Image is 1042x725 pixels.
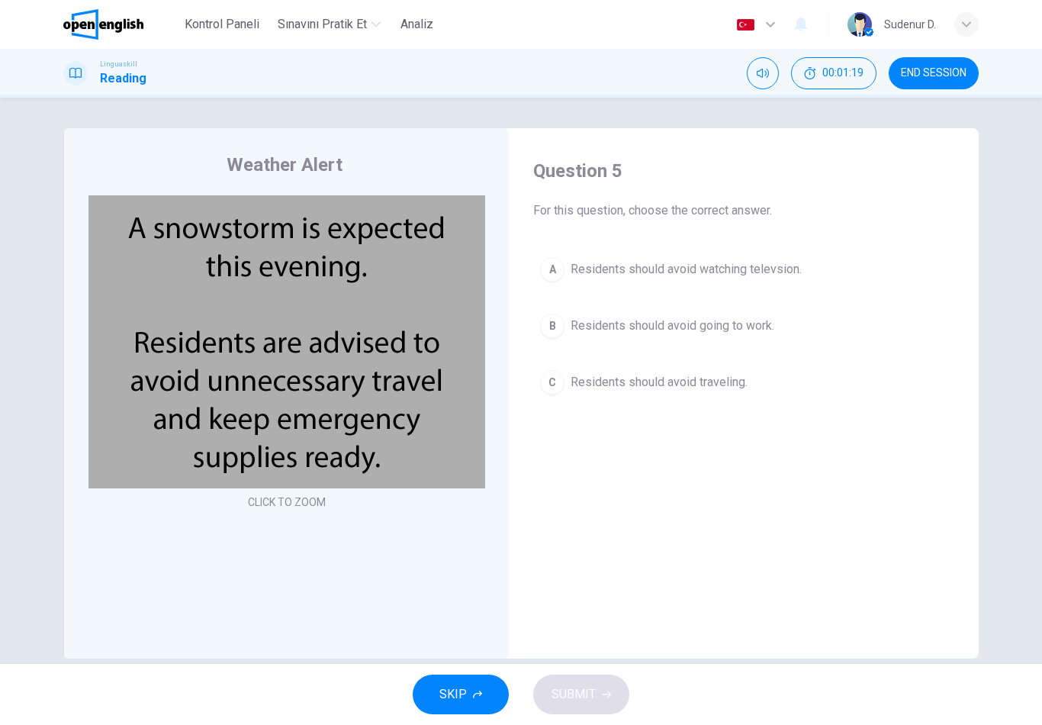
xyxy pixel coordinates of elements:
span: Analiz [400,15,433,34]
img: tr [736,19,755,31]
span: 00:01:19 [822,67,864,79]
span: END SESSION [901,67,966,79]
button: Sınavını Pratik Et [272,11,387,38]
div: A [540,257,564,282]
span: Sınavını Pratik Et [278,15,367,34]
button: CLICK TO ZOOM [242,491,332,513]
span: Kontrol Paneli [185,15,259,34]
div: Mute [747,57,779,89]
button: Analiz [393,11,442,38]
span: Residents should avoid traveling. [571,373,748,391]
button: AResidents should avoid watching televsion. [533,250,954,288]
img: undefined [88,195,485,488]
button: END SESSION [889,57,979,89]
button: BResidents should avoid going to work. [533,307,954,345]
span: For this question, choose the correct answer. [533,201,954,220]
img: Profile picture [847,12,872,37]
span: Residents should avoid watching televsion. [571,260,802,279]
button: CResidents should avoid traveling. [533,363,954,401]
span: Residents should avoid going to work. [571,317,774,335]
button: 00:01:19 [791,57,876,89]
span: Linguaskill [100,59,137,69]
div: Hide [791,57,876,89]
div: Sudenur D. [884,15,936,34]
h4: Weather Alert [227,153,343,177]
h1: Reading [100,69,146,88]
a: OpenEnglish logo [63,9,178,40]
button: Kontrol Paneli [178,11,265,38]
span: SKIP [439,684,467,705]
button: SKIP [413,675,509,714]
img: OpenEnglish logo [63,9,143,40]
div: C [540,370,564,395]
div: B [540,314,564,338]
h4: Question 5 [533,159,954,183]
